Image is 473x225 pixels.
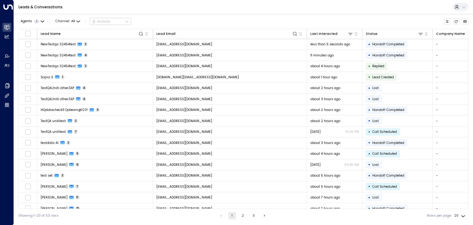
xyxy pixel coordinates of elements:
span: about 4 hours ago [310,151,340,156]
span: Toggle select row [25,96,31,102]
div: 20 [454,212,467,219]
span: Lost [372,162,379,167]
span: testqa.unititest@yahoo.com [156,119,212,123]
span: Toggle select row [25,74,31,80]
span: about 1 hour ago [310,75,337,80]
span: Toggle select row [25,194,31,200]
div: • [368,40,370,48]
span: Toggle select row [25,63,31,69]
span: Lost [372,97,379,101]
div: Company Name [436,31,465,37]
span: Sep 04, 2025 [310,162,321,167]
span: sajna.as@iwgplc.com [156,75,239,80]
span: testqa.unititest@yahoo.com [156,129,212,134]
button: Channel:All [54,18,82,25]
span: testdataai@yahoo.com [156,141,212,145]
span: Call Scheduled [372,184,397,189]
div: • [368,139,370,147]
span: Toggle select row [25,206,31,211]
span: about 3 hours ago [310,97,340,101]
div: Button group with a nested menu [90,18,131,25]
div: Last Interacted [310,31,354,37]
span: Toggle select row [25,118,31,124]
span: Replied [372,64,384,68]
span: Call Scheduled [372,151,397,156]
button: Archived Leads [462,18,469,25]
span: NewTestqa 32454test [41,53,76,58]
span: Toggle select row [25,162,31,168]
div: • [368,51,370,59]
div: • [368,62,370,70]
div: • [368,128,370,136]
span: 6 [75,163,80,167]
span: Handoff Completed [372,141,404,145]
span: about 6 hours ago [310,184,340,189]
span: TestQA unititest [41,119,66,123]
div: • [368,161,370,169]
span: Lost [372,195,379,200]
span: Toggle select row [25,184,31,190]
div: • [368,194,370,202]
div: • [368,106,370,114]
span: turok3000+test5@gmail.com [156,151,212,156]
span: Lost [372,86,379,90]
span: Refresh [453,18,460,25]
span: qa32454testqateam@yahoo.com [156,64,212,68]
span: testset67@yahoo.com [156,173,212,178]
span: less than 5 seconds ago [310,42,350,47]
span: Daniel Vaca [41,184,67,189]
span: 11 [75,195,80,199]
span: Daniel Vaca [41,151,67,156]
div: • [368,117,370,125]
span: turok3000+test10@gmail.com [156,184,212,189]
span: Handoff Completed [372,206,404,211]
span: 1 [34,20,39,23]
span: TestQAUniti otherZAP [41,97,74,101]
span: 2 [84,42,88,46]
span: 4 [84,53,88,57]
span: 2 [67,141,71,145]
span: qa32454testqateam@yahoo.com [156,42,212,47]
div: Showing 1-20 of 53 rows [18,213,59,218]
span: Channel: [54,18,82,25]
nav: pagination navigation [217,212,269,219]
div: Actions [92,19,111,24]
span: Agents [21,20,32,23]
p: 10:30 PM [346,129,359,134]
span: Lead Created [372,75,394,80]
span: Toggle select row [25,173,31,178]
span: Handoff Completed [372,53,404,58]
span: Toggle select all [25,31,31,36]
span: 7 [74,130,78,134]
div: • [368,150,370,158]
button: Go to page 2 [239,212,247,219]
button: page 1 [228,212,236,219]
span: HQdatacheck11 Qateam@123! [41,108,88,112]
div: • [368,204,370,212]
span: about 2 hours ago [310,119,340,123]
span: 15 [75,207,80,211]
span: 4 [82,86,87,90]
span: 11 minutes ago [310,53,334,58]
span: 3 [96,108,100,112]
span: about 3 hours ago [310,141,340,145]
span: Daniel Vaca [41,206,67,211]
button: Go to page 3 [250,212,257,219]
span: Handoff Completed [372,173,404,178]
div: Lead Email [156,31,298,37]
span: 1 [61,75,65,79]
span: NewTestqa 32454test [41,42,76,47]
div: • [368,182,370,190]
span: Daniel Vaca [41,195,67,200]
div: Last Interacted [310,31,338,37]
div: Status [366,31,424,37]
span: about 5 hours ago [310,173,340,178]
span: Lost [372,119,379,123]
span: testqauniti.otherzap@yahoo.com [156,86,212,90]
span: turok3000+test8@gmail.com [156,206,212,211]
a: Leads & Conversations [18,4,63,10]
span: Toggle select row [25,85,31,91]
div: • [368,73,370,81]
span: 2 [61,174,65,178]
span: 2 [84,64,88,68]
